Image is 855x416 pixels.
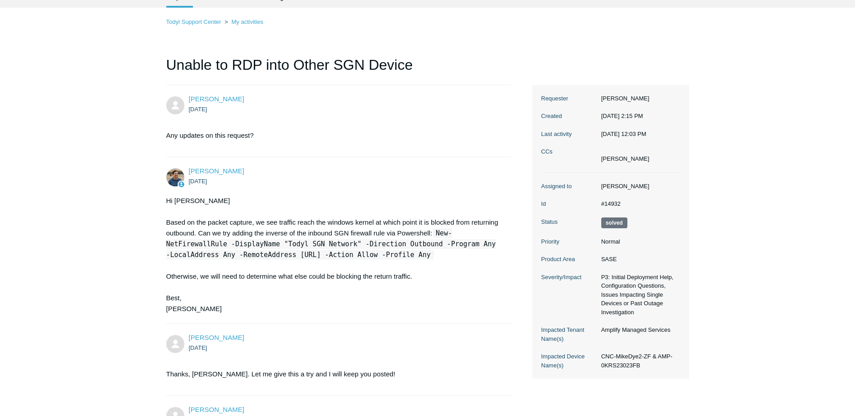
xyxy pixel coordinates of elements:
dd: Normal [597,237,680,246]
div: Hi [PERSON_NAME] Based on the packet capture, we see traffic reach the windows kernel at which po... [166,195,503,314]
dd: SASE [597,255,680,264]
li: Mike Dye [601,154,649,163]
p: Thanks, [PERSON_NAME]. Let me give this a try and I will keep you posted! [166,369,503,380]
time: 03/05/2024, 10:56 [189,344,207,351]
a: [PERSON_NAME] [189,167,244,175]
a: My activities [231,18,263,25]
a: [PERSON_NAME] [189,95,244,103]
time: 03/04/2024, 10:12 [189,178,207,185]
li: Todyl Support Center [166,18,223,25]
time: 12/24/2024, 12:03 [601,131,646,137]
dt: Assigned to [541,182,597,191]
dd: Amplify Managed Services [597,326,680,335]
dt: Status [541,217,597,226]
dt: Impacted Device Name(s) [541,352,597,370]
dd: P3: Initial Deployment Help, Configuration Questions, Issues Impacting Single Devices or Past Out... [597,273,680,317]
h1: Unable to RDP into Other SGN Device [166,54,512,85]
dd: [PERSON_NAME] [597,182,680,191]
span: Tyler Lookingbill [189,95,244,103]
p: Any updates on this request? [166,130,503,141]
a: Todyl Support Center [166,18,221,25]
dt: Last activity [541,130,597,139]
li: My activities [223,18,263,25]
dt: Severity/Impact [541,273,597,282]
a: [PERSON_NAME] [189,406,244,413]
span: Tyler Lookingbill [189,406,244,413]
code: New-NetFirewallRule -DisplayName "Todyl SGN Network" -Direction Outbound -Program Any -LocalAddre... [166,229,496,259]
dt: Created [541,112,597,121]
span: Tyler Lookingbill [189,334,244,341]
dt: Priority [541,237,597,246]
dd: [PERSON_NAME] [597,94,680,103]
time: 01/04/2024, 14:15 [601,113,643,119]
dd: #14932 [597,199,680,208]
time: 03/04/2024, 09:09 [189,106,207,113]
dt: CCs [541,147,597,156]
dt: Id [541,199,597,208]
dd: CNC-MikeDye2-ZF & AMP-0KRS23023FB [597,352,680,370]
dt: Impacted Tenant Name(s) [541,326,597,343]
span: Spencer Grissom [189,167,244,175]
dt: Requester [541,94,597,103]
span: This request has been solved [601,217,627,228]
dt: Product Area [541,255,597,264]
a: [PERSON_NAME] [189,334,244,341]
